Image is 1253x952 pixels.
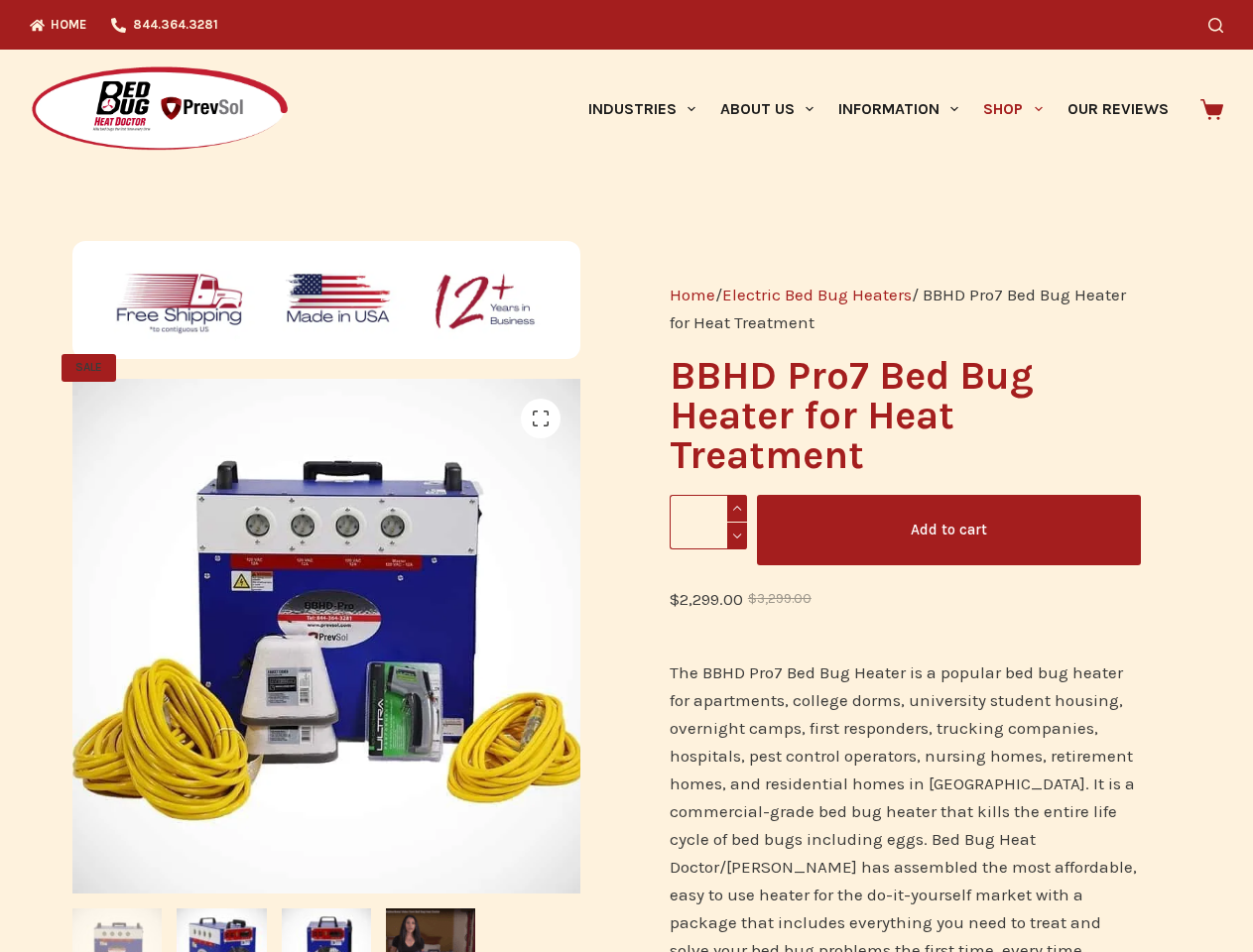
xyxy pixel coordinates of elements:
span: $ [670,589,680,609]
span: SALE [62,354,116,382]
span: $ [748,591,757,606]
h1: BBHD Pro7 Bed Bug Heater for Heat Treatment [670,356,1141,475]
a: Home [670,285,715,304]
a: Shop [971,50,1055,169]
img: BBHD Pro7 Bed Bug Heater for Heat Treatment [72,379,587,893]
a: Industries [575,50,707,169]
a: Electric Bed Bug Heaters [722,285,912,304]
a: Information [826,50,971,169]
img: Prevsol/Bed Bug Heat Doctor [30,65,290,154]
a: About Us [707,50,825,169]
a: Our Reviews [1055,50,1181,169]
a: View full-screen image gallery [521,399,561,438]
button: Search [1208,18,1223,33]
a: BBHD Pro7 Bed Bug Heater for Heat Treatment [72,624,587,644]
input: Product quantity [670,495,747,549]
nav: Primary [575,50,1181,169]
nav: Breadcrumb [670,281,1141,336]
bdi: 3,299.00 [748,591,812,606]
button: Add to cart [757,495,1141,565]
bdi: 2,299.00 [670,589,743,609]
